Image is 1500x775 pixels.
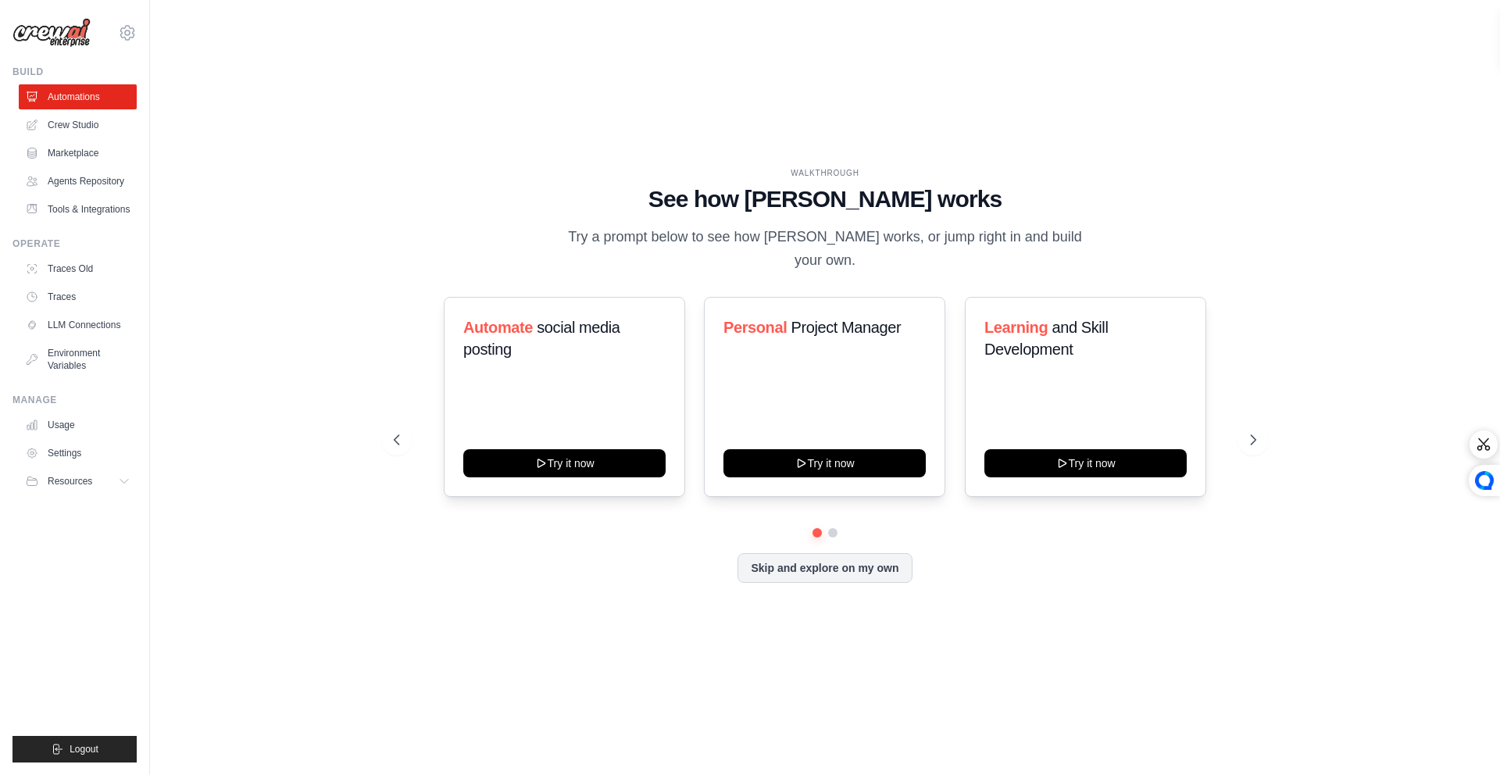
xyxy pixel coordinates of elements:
[19,284,137,309] a: Traces
[737,553,912,583] button: Skip and explore on my own
[984,319,1048,336] span: Learning
[19,256,137,281] a: Traces Old
[723,319,787,336] span: Personal
[19,312,137,337] a: LLM Connections
[12,18,91,48] img: Logo
[19,441,137,466] a: Settings
[463,319,620,358] span: social media posting
[394,167,1256,179] div: WALKTHROUGH
[12,394,137,406] div: Manage
[19,197,137,222] a: Tools & Integrations
[19,341,137,378] a: Environment Variables
[19,112,137,137] a: Crew Studio
[791,319,902,336] span: Project Manager
[394,185,1256,213] h1: See how [PERSON_NAME] works
[70,743,98,755] span: Logout
[12,66,137,78] div: Build
[19,169,137,194] a: Agents Repository
[723,449,926,477] button: Try it now
[463,319,533,336] span: Automate
[19,469,137,494] button: Resources
[984,319,1108,358] span: and Skill Development
[1422,700,1500,775] iframe: Chat Widget
[19,412,137,437] a: Usage
[463,449,666,477] button: Try it now
[984,449,1187,477] button: Try it now
[19,84,137,109] a: Automations
[12,237,137,250] div: Operate
[12,736,137,762] button: Logout
[48,475,92,487] span: Resources
[19,141,137,166] a: Marketplace
[562,226,1087,272] p: Try a prompt below to see how [PERSON_NAME] works, or jump right in and build your own.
